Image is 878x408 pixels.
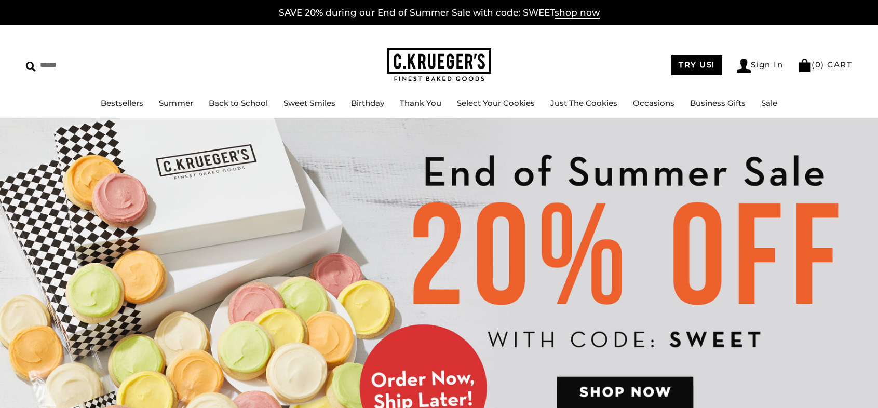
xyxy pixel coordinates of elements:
[26,62,36,72] img: Search
[737,59,784,73] a: Sign In
[737,59,751,73] img: Account
[387,48,491,82] img: C.KRUEGER'S
[798,60,852,70] a: (0) CART
[815,60,821,70] span: 0
[209,98,268,108] a: Back to School
[555,7,600,19] span: shop now
[400,98,441,108] a: Thank You
[671,55,722,75] a: TRY US!
[457,98,535,108] a: Select Your Cookies
[798,59,812,72] img: Bag
[633,98,674,108] a: Occasions
[690,98,746,108] a: Business Gifts
[279,7,600,19] a: SAVE 20% during our End of Summer Sale with code: SWEETshop now
[26,57,150,73] input: Search
[159,98,193,108] a: Summer
[550,98,617,108] a: Just The Cookies
[351,98,384,108] a: Birthday
[283,98,335,108] a: Sweet Smiles
[761,98,777,108] a: Sale
[101,98,143,108] a: Bestsellers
